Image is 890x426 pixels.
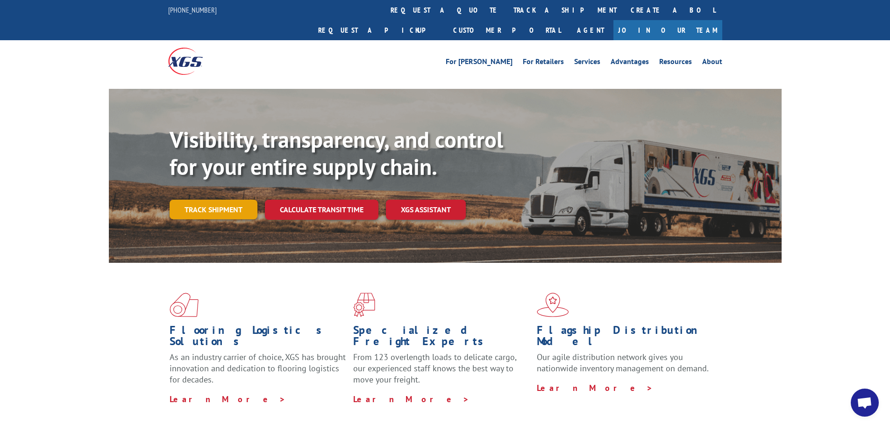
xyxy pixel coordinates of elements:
[168,5,217,14] a: [PHONE_NUMBER]
[311,20,446,40] a: Request a pickup
[613,20,722,40] a: Join Our Team
[353,352,530,393] p: From 123 overlength loads to delicate cargo, our experienced staff knows the best way to move you...
[265,200,378,220] a: Calculate transit time
[523,58,564,68] a: For Retailers
[170,394,286,404] a: Learn More >
[170,125,503,181] b: Visibility, transparency, and control for your entire supply chain.
[170,200,257,219] a: Track shipment
[353,394,470,404] a: Learn More >
[537,325,713,352] h1: Flagship Distribution Model
[170,325,346,352] h1: Flooring Logistics Solutions
[851,389,879,417] a: Open chat
[353,293,375,317] img: xgs-icon-focused-on-flooring-red
[537,383,653,393] a: Learn More >
[574,58,600,68] a: Services
[537,352,709,374] span: Our agile distribution network gives you nationwide inventory management on demand.
[386,200,466,220] a: XGS ASSISTANT
[446,20,568,40] a: Customer Portal
[170,293,199,317] img: xgs-icon-total-supply-chain-intelligence-red
[659,58,692,68] a: Resources
[702,58,722,68] a: About
[537,293,569,317] img: xgs-icon-flagship-distribution-model-red
[170,352,346,385] span: As an industry carrier of choice, XGS has brought innovation and dedication to flooring logistics...
[353,325,530,352] h1: Specialized Freight Experts
[446,58,513,68] a: For [PERSON_NAME]
[611,58,649,68] a: Advantages
[568,20,613,40] a: Agent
